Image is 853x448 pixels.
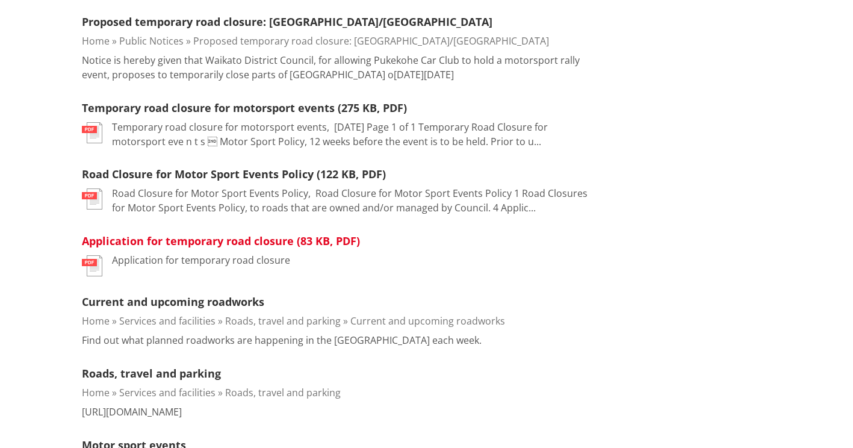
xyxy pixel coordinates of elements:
[82,234,360,248] a: Application for temporary road closure (83 KB, PDF)
[798,397,841,441] iframe: Messenger Launcher
[82,167,386,181] a: Road Closure for Motor Sport Events Policy (122 KB, PDF)
[112,120,595,149] p: Temporary road closure for motorsport events, ﻿ [DATE] Page 1 of 1 Temporary Road Closure for mot...
[82,366,221,381] a: Roads, travel and parking
[112,186,595,215] p: Road Closure for Motor Sport Events Policy, ﻿ Road Closure for Motor Sport Events Policy 1 Road C...
[82,122,102,143] img: document-pdf.svg
[82,14,492,29] a: Proposed temporary road closure: [GEOGRAPHIC_DATA]/[GEOGRAPHIC_DATA]
[82,405,182,419] p: [URL][DOMAIN_NAME]
[112,253,290,267] p: Application for temporary road closure
[82,314,110,328] a: Home
[119,34,184,48] a: Public Notices
[225,314,341,328] a: Roads, travel and parking
[193,34,549,48] a: Proposed temporary road closure: [GEOGRAPHIC_DATA]/[GEOGRAPHIC_DATA]
[82,34,110,48] a: Home
[82,101,407,115] a: Temporary road closure for motorsport events (275 KB, PDF)
[82,188,102,210] img: document-pdf.svg
[82,333,482,347] p: Find out what planned roadworks are happening in the [GEOGRAPHIC_DATA] each week.
[119,314,216,328] a: Services and facilities
[225,386,341,399] a: Roads, travel and parking
[82,294,264,309] a: Current and upcoming roadworks
[350,314,505,328] a: Current and upcoming roadworks
[119,386,216,399] a: Services and facilities
[82,255,102,276] img: document-pdf.svg
[82,53,595,82] p: Notice is hereby given that Waikato District Council, for allowing Pukekohe Car Club to hold a mo...
[82,386,110,399] a: Home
